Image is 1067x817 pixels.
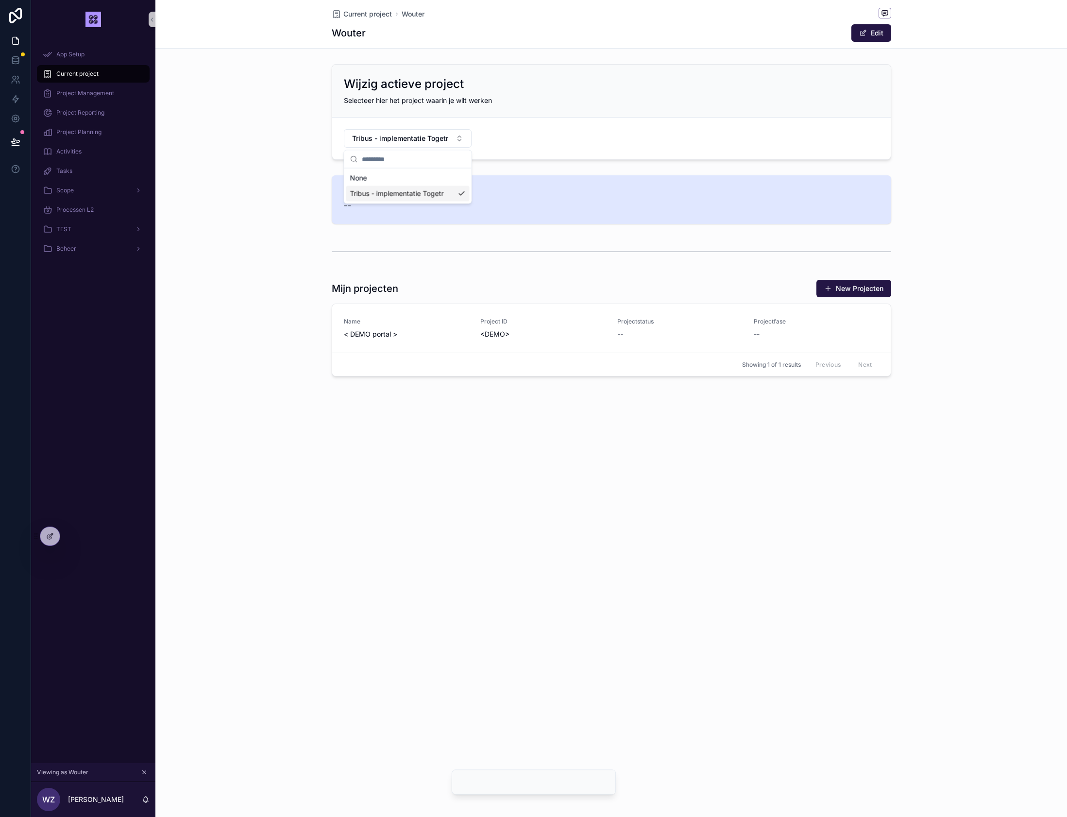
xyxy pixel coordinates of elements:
div: None [346,170,470,186]
span: Tribus - implementatie Togetr [350,189,444,199]
div: scrollable content [31,39,155,270]
a: Beheer [37,240,150,257]
a: Tasks [37,162,150,180]
a: Activities [37,143,150,160]
span: Tribus - implementatie Togetr [352,134,448,143]
span: Project Planning [56,128,102,136]
a: Current project [37,65,150,83]
a: Project Management [37,85,150,102]
p: [PERSON_NAME] [68,795,124,804]
img: App logo [85,12,101,27]
a: App Setup [37,46,150,63]
span: Selecteer hier het project waarin je wilt werken [344,96,492,104]
span: Project ID [480,318,606,325]
a: Name< DEMO portal >Project ID<DEMO>Projectstatus--Projectfase-- [332,304,891,353]
span: App Setup [56,51,85,58]
div: Suggestions [344,169,472,204]
h2: Wijzig actieve project [344,76,464,92]
span: WZ [42,794,55,805]
a: Project Planning [37,123,150,141]
a: Scope [37,182,150,199]
span: Activities [56,148,82,155]
span: Processen L2 [56,206,94,214]
span: Projectfase [754,318,879,325]
span: Projectstatus [617,318,743,325]
span: Tasks [56,167,72,175]
a: TEST [37,221,150,238]
a: Wouter [402,9,424,19]
span: Mijn actieve project [343,187,880,197]
a: Processen L2 [37,201,150,219]
button: New Projecten [816,280,891,297]
span: -- [617,329,623,339]
button: Select Button [344,129,472,148]
span: Project Reporting [56,109,104,117]
span: Scope [56,187,74,194]
span: Name [344,318,469,325]
span: <DEMO> [480,329,606,339]
span: -- [754,329,760,339]
button: Edit [851,24,891,42]
h1: Wouter [332,26,366,40]
span: TEST [56,225,71,233]
span: Current project [56,70,99,78]
span: Current project [343,9,392,19]
span: Viewing as Wouter [37,768,88,776]
span: Project Management [56,89,114,97]
span: Showing 1 of 1 results [742,361,801,369]
a: Current project [332,9,392,19]
a: Project Reporting [37,104,150,121]
span: Beheer [56,245,76,253]
h1: Mijn projecten [332,282,398,295]
span: -- [343,199,351,212]
span: < DEMO portal > [344,329,469,339]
